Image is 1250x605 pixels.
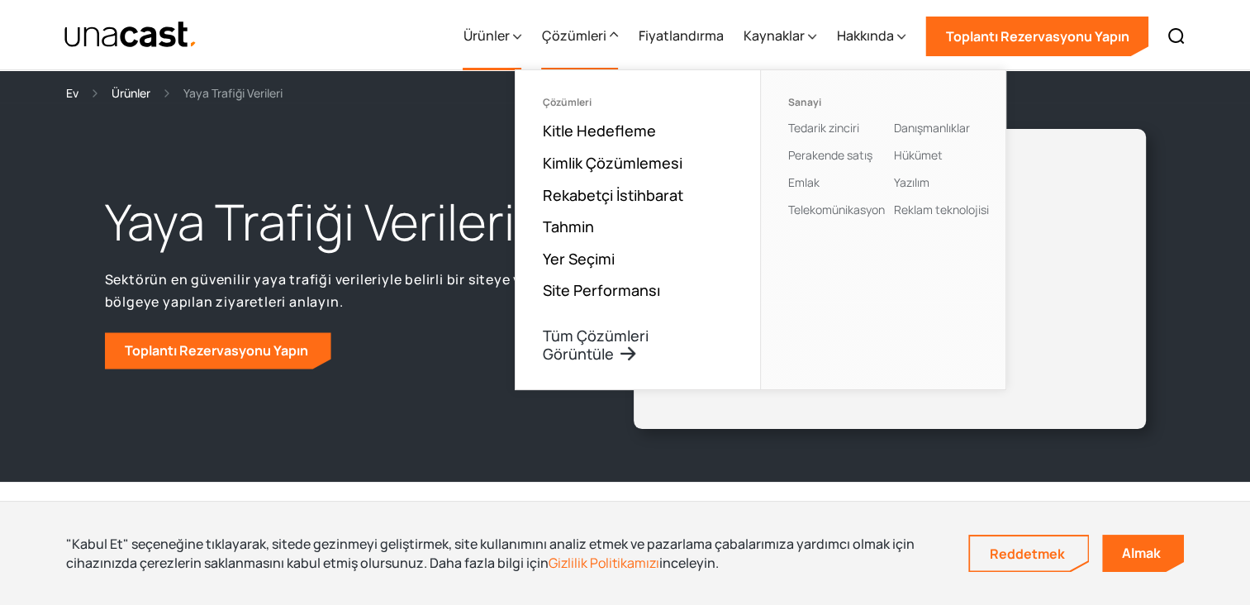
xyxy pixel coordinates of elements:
[66,535,943,572] div: "Kabul Et" seçeneğine tıklayarak, sitede gezinmeyi geliştirmek, site kullanımını analiz etmek ve ...
[105,332,331,369] a: Toplantı Rezervasyonu Yapın
[542,121,655,141] a: Kitle Hedefleme
[836,2,905,70] div: Hakkında
[743,26,804,45] div: Kaynaklar
[893,120,969,136] a: Danışmanlıklar
[787,202,884,217] a: Telekomünikasyon
[743,2,816,70] div: Kaynaklar
[112,83,150,102] a: Ürünler
[970,536,1088,571] a: Reddetmek
[542,185,682,205] a: Rekabetçi İstihbarat
[542,249,614,269] a: Yer Seçimi
[64,21,198,50] img: Unacast metin logosu
[541,2,618,70] div: Çözümleri
[1122,544,1161,563] font: Almak
[893,174,929,190] a: Yazılım
[893,147,942,163] a: Hükümet
[787,147,872,163] a: Perakende satış
[542,280,659,300] a: Site Performansı
[787,97,886,108] div: Sanayi
[787,120,858,136] a: Tedarik zinciri
[925,17,1148,56] a: Toplantı Rezervasyonu Yapın
[638,2,723,70] a: Fiyatlandırma
[105,270,545,311] font: Sektörün en güvenilir yaya trafiği verileriyle belirli bir siteye veya bölgeye yapılan ziyaretler...
[515,69,1006,390] nav: Çözümleri
[183,83,283,102] div: Yaya Trafiği Verileri
[1167,26,1186,46] img: Arama simgesi
[787,174,819,190] a: Emlak
[463,2,521,70] div: Ürünler
[542,153,682,173] a: Kimlik Çözümlemesi
[105,189,573,255] h1: Yaya Trafiği Verileri
[542,97,734,108] div: Çözümleri
[542,326,648,364] a: Tüm Çözümleri Görüntüle
[64,21,198,50] a: ev
[549,554,659,572] a: Gizlilik Politikamızı
[836,26,893,45] div: Hakkında
[66,83,78,102] a: Ev
[542,217,593,236] a: Tahmin
[541,26,606,45] div: Çözümleri
[893,202,988,217] a: Reklam teknolojisi
[463,26,509,45] div: Ürünler
[1102,535,1184,572] a: Almak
